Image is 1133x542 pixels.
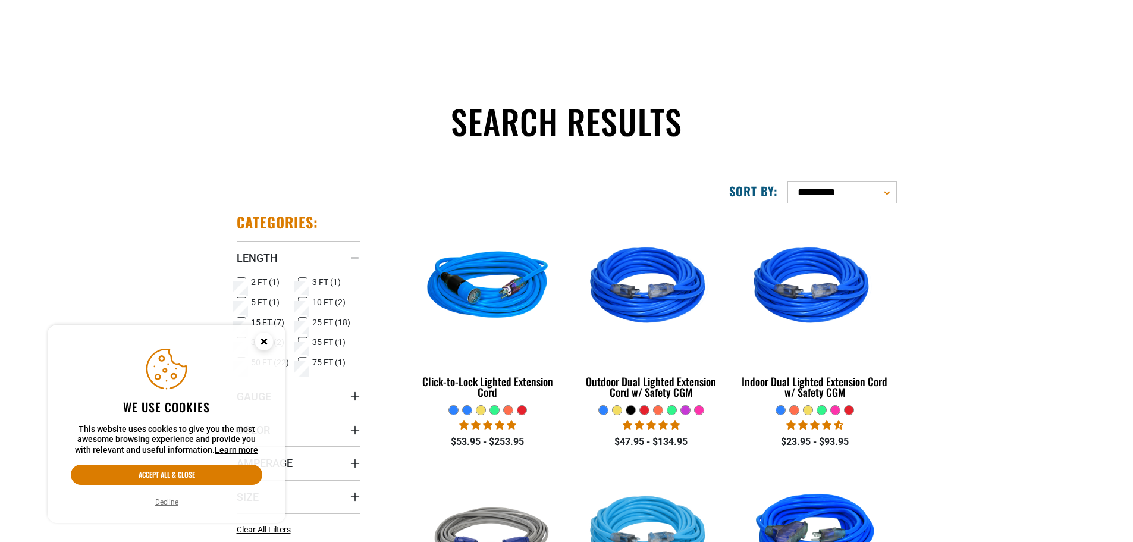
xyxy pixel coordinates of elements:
[237,446,360,480] summary: Amperage
[786,419,843,431] span: 4.40 stars
[578,376,724,397] div: Outdoor Dual Lighted Extension Cord w/ Safety CGM
[237,251,278,265] span: Length
[237,380,360,413] summary: Gauge
[312,338,346,346] span: 35 FT (1)
[729,183,778,199] label: Sort by:
[415,213,561,405] a: blue Click-to-Lock Lighted Extension Cord
[578,213,724,405] a: Blue Outdoor Dual Lighted Extension Cord w/ Safety CGM
[237,213,319,231] h2: Categories:
[578,435,724,449] div: $47.95 - $134.95
[251,278,280,286] span: 2 FT (1)
[71,424,262,456] p: This website uses cookies to give you the most awesome browsing experience and provide you with r...
[237,480,360,513] summary: Size
[312,278,341,286] span: 3 FT (1)
[71,465,262,485] button: Accept all & close
[237,525,291,534] span: Clear All Filters
[459,419,516,431] span: 4.87 stars
[576,219,726,356] img: Blue
[312,358,346,366] span: 75 FT (1)
[48,325,285,524] aside: Cookie Consent
[237,241,360,274] summary: Length
[237,524,296,536] a: Clear All Filters
[251,298,280,306] span: 5 FT (1)
[71,399,262,415] h2: We use cookies
[413,219,563,356] img: blue
[415,376,561,397] div: Click-to-Lock Lighted Extension Cord
[251,318,284,327] span: 15 FT (7)
[237,413,360,446] summary: Color
[742,376,887,397] div: Indoor Dual Lighted Extension Cord w/ Safety CGM
[237,100,897,143] h1: Search results
[215,445,258,455] a: Learn more
[312,298,346,306] span: 10 FT (2)
[415,435,561,449] div: $53.95 - $253.95
[312,318,350,327] span: 25 FT (18)
[742,213,887,405] a: blue Indoor Dual Lighted Extension Cord w/ Safety CGM
[742,435,887,449] div: $23.95 - $93.95
[740,219,890,356] img: blue
[623,419,680,431] span: 4.81 stars
[152,496,182,508] button: Decline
